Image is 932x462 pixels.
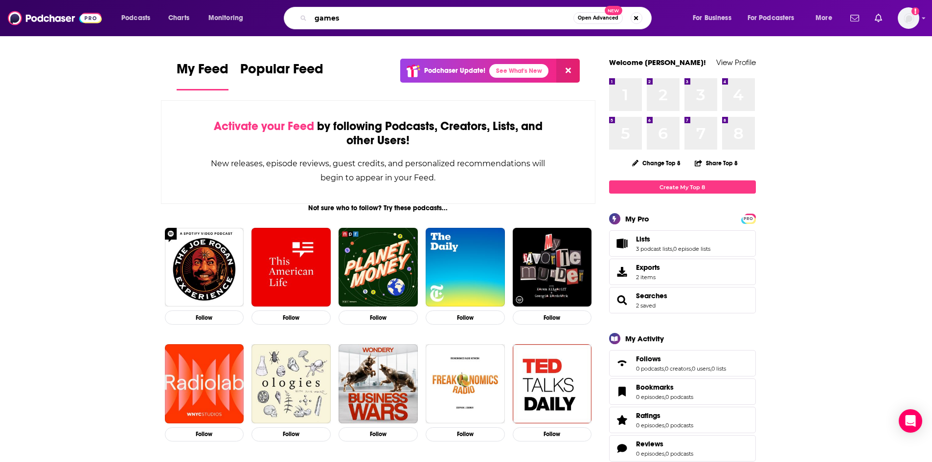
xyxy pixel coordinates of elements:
[609,58,706,67] a: Welcome [PERSON_NAME]!
[898,7,919,29] button: Show profile menu
[636,450,664,457] a: 0 episodes
[311,10,573,26] input: Search podcasts, credits, & more...
[816,11,832,25] span: More
[613,356,632,370] a: Follows
[809,10,844,26] button: open menu
[210,156,546,185] div: New releases, episode reviews, guest credits, and personalized recommendations will begin to appe...
[898,7,919,29] span: Logged in as ShoutComms
[8,9,102,27] img: Podchaser - Follow, Share and Rate Podcasts
[165,310,244,325] button: Follow
[251,344,331,423] img: Ologies with Alie Ward
[710,365,711,372] span: ,
[636,411,693,420] a: Ratings
[609,407,756,433] span: Ratings
[716,58,756,67] a: View Profile
[214,119,314,133] span: Activate your Feed
[636,383,693,392] a: Bookmarks
[691,365,692,372] span: ,
[665,365,691,372] a: 0 creators
[636,235,710,243] a: Lists
[636,235,650,243] span: Lists
[673,245,710,252] a: 0 episode lists
[911,7,919,15] svg: Add a profile image
[636,383,674,392] span: Bookmarks
[165,427,244,441] button: Follow
[626,157,687,169] button: Change Top 8
[426,310,505,325] button: Follow
[741,10,809,26] button: open menu
[636,291,667,300] a: Searches
[339,344,418,423] a: Business Wars
[121,11,150,25] span: Podcasts
[665,422,693,429] a: 0 podcasts
[251,427,331,441] button: Follow
[636,440,663,448] span: Reviews
[609,230,756,257] span: Lists
[162,10,195,26] a: Charts
[609,350,756,376] span: Follows
[613,413,632,427] a: Ratings
[636,274,660,281] span: 2 items
[636,354,661,363] span: Follows
[613,265,632,279] span: Exports
[664,365,665,372] span: ,
[240,61,323,90] a: Popular Feed
[625,214,649,223] div: My Pro
[636,263,660,272] span: Exports
[251,228,331,307] img: This American Life
[672,245,673,252] span: ,
[513,427,592,441] button: Follow
[161,204,596,212] div: Not sure who to follow? Try these podcasts...
[513,310,592,325] button: Follow
[208,11,243,25] span: Monitoring
[513,344,592,423] img: TED Talks Daily
[665,450,693,457] a: 0 podcasts
[202,10,256,26] button: open menu
[339,228,418,307] img: Planet Money
[692,365,710,372] a: 0 users
[513,228,592,307] img: My Favorite Murder with Karen Kilgariff and Georgia Hardstark
[426,228,505,307] img: The Daily
[168,11,189,25] span: Charts
[605,6,622,15] span: New
[114,10,163,26] button: open menu
[240,61,323,83] span: Popular Feed
[578,16,618,21] span: Open Advanced
[426,427,505,441] button: Follow
[165,228,244,307] img: The Joe Rogan Experience
[426,344,505,423] img: Freakonomics Radio
[664,450,665,457] span: ,
[636,411,660,420] span: Ratings
[613,293,632,307] a: Searches
[665,394,693,400] a: 0 podcasts
[636,365,664,372] a: 0 podcasts
[177,61,228,83] span: My Feed
[609,180,756,194] a: Create My Top 8
[664,422,665,429] span: ,
[686,10,744,26] button: open menu
[613,441,632,455] a: Reviews
[251,310,331,325] button: Follow
[339,427,418,441] button: Follow
[748,11,795,25] span: For Podcasters
[613,237,632,250] a: Lists
[693,11,731,25] span: For Business
[711,365,726,372] a: 0 lists
[165,344,244,423] img: Radiolab
[636,354,726,363] a: Follows
[489,64,548,78] a: See What's New
[636,245,672,252] a: 3 podcast lists
[636,302,656,309] a: 2 saved
[613,385,632,398] a: Bookmarks
[743,215,754,222] a: PRO
[664,394,665,400] span: ,
[694,154,738,173] button: Share Top 8
[609,259,756,285] a: Exports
